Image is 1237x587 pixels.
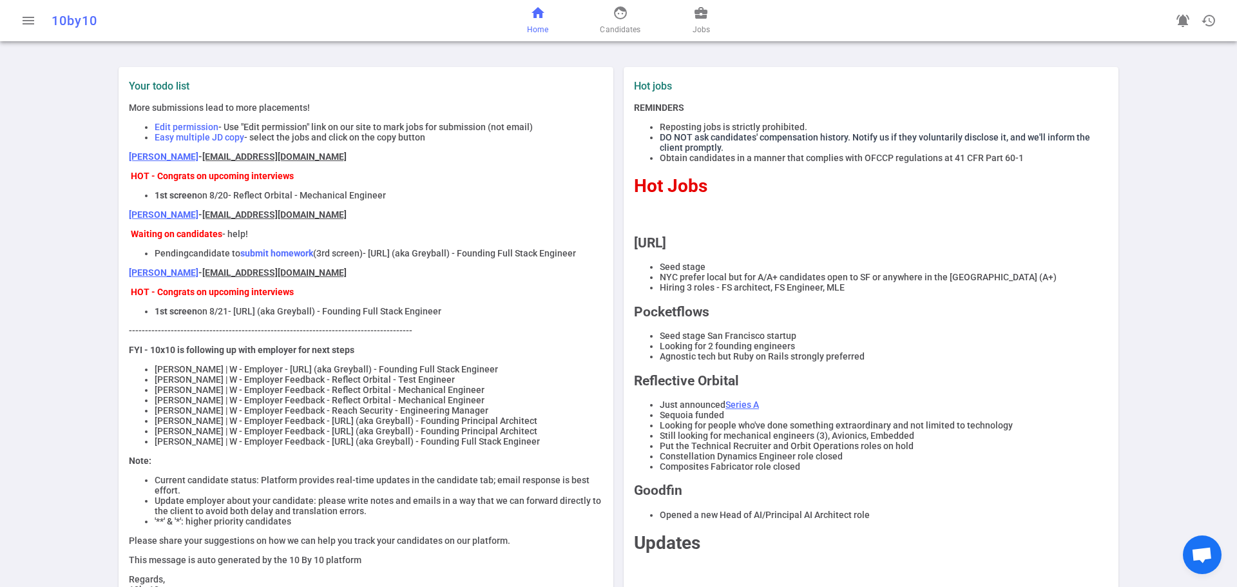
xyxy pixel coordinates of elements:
[131,287,294,297] strong: HOT - Congrats on upcoming interviews
[530,5,546,21] span: home
[129,151,198,162] a: [PERSON_NAME]
[198,267,347,278] strong: -
[222,229,248,239] span: - help!
[660,420,1108,430] li: Looking for people who've done something extraordinary and not limited to technology
[155,436,603,447] li: [PERSON_NAME] | W - Employer Feedback - [URL] (aka Greyball) - Founding Full Stack Engineer
[129,102,310,113] span: More submissions lead to more placements!
[1183,535,1222,574] a: Open chat
[660,272,1108,282] li: NYC prefer local but for A/A+ candidates open to SF or anywhere in the [GEOGRAPHIC_DATA] (A+)
[693,5,709,21] span: business_center
[660,461,1108,472] li: Composites Fabricator role closed
[228,190,386,200] span: - Reflect Orbital - Mechanical Engineer
[660,153,1108,163] li: Obtain candidates in a manner that complies with OFCCP regulations at 41 CFR Part 60-1
[660,451,1108,461] li: Constellation Dynamics Engineer role closed
[155,416,603,426] li: [PERSON_NAME] | W - Employer Feedback - [URL] (aka Greyball) - Founding Principal Architect
[155,395,603,405] li: [PERSON_NAME] | W - Employer Feedback - Reflect Orbital - Mechanical Engineer
[155,248,189,258] span: Pending
[613,5,628,21] span: face
[155,496,603,516] li: Update employer about your candidate: please write notes and emails in a way that we can forward ...
[600,5,640,36] a: Candidates
[228,306,441,316] span: - [URL] (aka Greyball) - Founding Full Stack Engineer
[660,282,1108,293] li: Hiring 3 roles - FS architect, FS Engineer, MLE
[313,248,363,258] span: (3rd screen)
[155,190,197,200] strong: 1st screen
[660,430,1108,441] li: Still looking for mechanical engineers (3), Avionics, Embedded
[1170,8,1196,34] a: Go to see announcements
[634,235,1108,251] h2: [URL]
[155,426,603,436] li: [PERSON_NAME] | W - Employer Feedback - [URL] (aka Greyball) - Founding Principal Architect
[660,341,1108,351] li: Looking for 2 founding engineers
[155,405,603,416] li: [PERSON_NAME] | W - Employer Feedback - Reach Security - Engineering Manager
[129,345,354,355] strong: FYI - 10x10 is following up with employer for next steps
[129,80,603,92] label: Your todo list
[131,171,294,181] strong: HOT - Congrats on upcoming interviews
[660,132,1090,153] span: DO NOT ask candidates' compensation history. Notify us if they voluntarily disclose it, and we'll...
[660,262,1108,272] li: Seed stage
[660,399,1108,410] li: Just announced
[725,399,759,410] a: Series A
[634,102,684,113] strong: REMINDERS
[202,151,347,162] u: [EMAIL_ADDRESS][DOMAIN_NAME]
[660,122,1108,132] li: Reposting jobs is strictly prohibited.
[660,410,1108,420] li: Sequoia funded
[527,23,548,36] span: Home
[129,209,198,220] a: [PERSON_NAME]
[155,516,603,526] li: '**' & '*': higher priority candidates
[634,175,707,197] span: Hot Jobs
[244,132,425,142] span: - select the jobs and click on the copy button
[155,364,603,374] li: [PERSON_NAME] | W - Employer - [URL] (aka Greyball) - Founding Full Stack Engineer
[634,80,866,92] label: Hot jobs
[197,306,228,316] span: on 8/21
[634,373,1108,389] h2: Reflective Orbital
[198,209,347,220] strong: -
[660,331,1108,341] li: Seed stage San Francisco startup
[634,483,1108,498] h2: Goodfin
[660,351,1108,361] li: Agnostic tech but Ruby on Rails strongly preferred
[155,306,197,316] strong: 1st screen
[634,304,1108,320] h2: Pocketflows
[202,267,347,278] u: [EMAIL_ADDRESS][DOMAIN_NAME]
[197,190,228,200] span: on 8/20
[155,374,603,385] li: [PERSON_NAME] | W - Employer Feedback - Reflect Orbital - Test Engineer
[634,532,1108,553] h1: Updates
[527,5,548,36] a: Home
[155,132,244,142] span: Easy multiple JD copy
[660,510,1108,520] li: Opened a new Head of AI/Principal AI Architect role
[155,385,603,395] li: [PERSON_NAME] | W - Employer Feedback - Reflect Orbital - Mechanical Engineer
[363,248,576,258] span: - [URL] (aka Greyball) - Founding Full Stack Engineer
[15,8,41,34] button: Open menu
[693,23,710,36] span: Jobs
[155,122,218,132] span: Edit permission
[660,441,1108,451] li: Put the Technical Recruiter and Orbit Operations roles on hold
[1175,13,1191,28] span: notifications_active
[202,209,347,220] u: [EMAIL_ADDRESS][DOMAIN_NAME]
[189,248,240,258] span: candidate to
[693,5,710,36] a: Jobs
[600,23,640,36] span: Candidates
[218,122,533,132] span: - Use "Edit permission" link on our site to mark jobs for submission (not email)
[129,456,151,466] strong: Note:
[129,535,603,546] p: Please share your suggestions on how we can help you track your candidates on our platform.
[1196,8,1222,34] button: Open history
[155,475,603,496] li: Current candidate status: Platform provides real-time updates in the candidate tab; email respons...
[52,13,407,28] div: 10by10
[1201,13,1216,28] span: history
[240,248,313,258] strong: submit homework
[21,13,36,28] span: menu
[129,267,198,278] a: [PERSON_NAME]
[129,325,603,336] p: ----------------------------------------------------------------------------------------
[198,151,347,162] strong: -
[129,555,603,565] p: This message is auto generated by the 10 By 10 platform
[131,229,222,239] strong: Waiting on candidates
